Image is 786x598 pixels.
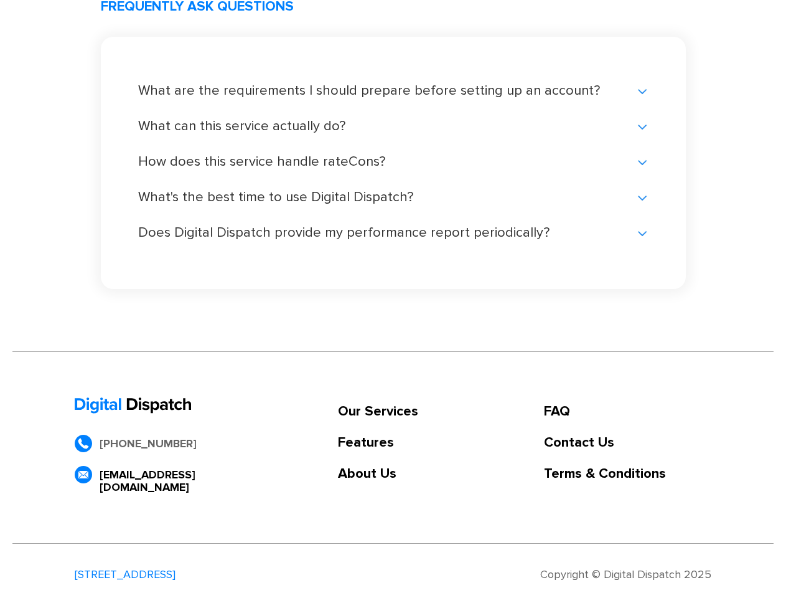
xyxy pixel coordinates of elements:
a: Contact Us [544,437,711,449]
a: [EMAIL_ADDRESS][DOMAIN_NAME] [75,468,212,493]
a: Our Services [338,406,418,418]
div: How does this service handle rateCons? [138,156,648,168]
a: Features [338,437,418,449]
a: Terms & Conditions [544,468,711,480]
div: [STREET_ADDRESS] [75,568,175,581]
div: What can this service actually do? [138,120,648,133]
div: What's the best time to use Digital Dispatch? [138,191,648,204]
div: Copyright © Digital Dispatch 2025 [540,568,711,581]
a: About Us [338,468,418,480]
a: [PHONE_NUMBER] [75,437,212,450]
div: Does Digital Dispatch provide my performance report periodically? [138,227,648,239]
div: What are the requirements I should prepare before setting up an account? [138,85,648,97]
a: FAQ [544,406,711,418]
